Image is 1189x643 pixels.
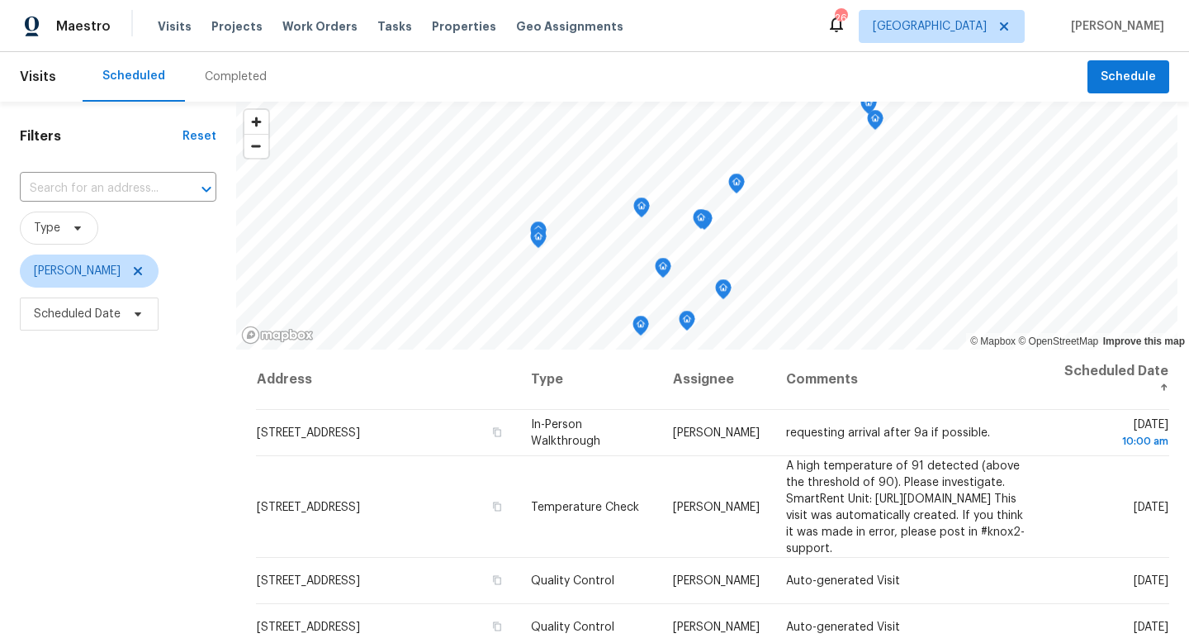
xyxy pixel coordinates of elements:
div: 26 [835,10,846,26]
span: [DATE] [1134,622,1168,633]
th: Comments [773,350,1047,410]
h1: Filters [20,128,182,145]
div: Reset [182,128,216,145]
a: Improve this map [1103,336,1185,347]
button: Schedule [1087,60,1169,94]
span: Zoom out [244,135,268,158]
input: Search for an address... [20,176,170,202]
th: Type [518,350,660,410]
span: [DATE] [1060,419,1168,450]
span: Quality Control [531,622,614,633]
div: Map marker [860,94,877,120]
a: Mapbox homepage [241,326,314,345]
span: A high temperature of 91 detected (above the threshold of 90). Please investigate. SmartRent Unit... [786,460,1025,554]
div: 10:00 am [1060,433,1168,450]
div: Scheduled [102,68,165,84]
span: [PERSON_NAME] [673,575,760,587]
span: Quality Control [531,575,614,587]
th: Scheduled Date ↑ [1047,350,1169,410]
div: Map marker [693,209,709,235]
div: Map marker [530,221,547,247]
span: [STREET_ADDRESS] [257,427,360,439]
span: [PERSON_NAME] [1064,18,1164,35]
div: Map marker [632,316,649,341]
span: Maestro [56,18,111,35]
span: [DATE] [1134,575,1168,587]
div: Map marker [530,228,547,254]
button: Copy Address [490,498,504,513]
span: [GEOGRAPHIC_DATA] [873,18,987,35]
div: Map marker [655,258,671,283]
button: Zoom in [244,110,268,134]
span: [PERSON_NAME] [673,622,760,633]
span: [PERSON_NAME] [34,263,121,279]
button: Copy Address [490,619,504,634]
span: [PERSON_NAME] [673,501,760,512]
div: Map marker [715,279,732,305]
div: Map marker [728,174,745,199]
span: [DATE] [1134,501,1168,512]
button: Copy Address [490,573,504,588]
a: Mapbox [970,336,1016,347]
span: Visits [20,59,56,95]
span: Visits [158,18,192,35]
span: Projects [211,18,263,35]
canvas: Map [236,102,1177,350]
div: Map marker [633,198,650,223]
div: Map marker [867,110,883,136]
button: Open [195,178,218,201]
span: In-Person Walkthrough [531,419,600,447]
span: [STREET_ADDRESS] [257,622,360,633]
span: Type [34,220,60,236]
span: Temperature Check [531,501,639,512]
div: Completed [205,69,267,85]
th: Assignee [660,350,773,410]
span: Auto-generated Visit [786,622,900,633]
span: Scheduled Date [34,306,121,322]
th: Address [256,350,518,410]
span: Tasks [377,21,412,32]
span: Work Orders [282,18,358,35]
span: Properties [432,18,496,35]
span: requesting arrival after 9a if possible. [786,427,990,439]
span: [STREET_ADDRESS] [257,501,360,512]
div: Map marker [696,210,713,236]
a: OpenStreetMap [1018,336,1098,347]
span: Geo Assignments [516,18,623,35]
button: Zoom out [244,134,268,158]
span: [STREET_ADDRESS] [257,575,360,587]
span: [PERSON_NAME] [673,427,760,439]
button: Copy Address [490,425,504,440]
span: Auto-generated Visit [786,575,900,587]
div: Map marker [679,311,695,336]
span: Schedule [1101,67,1156,88]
